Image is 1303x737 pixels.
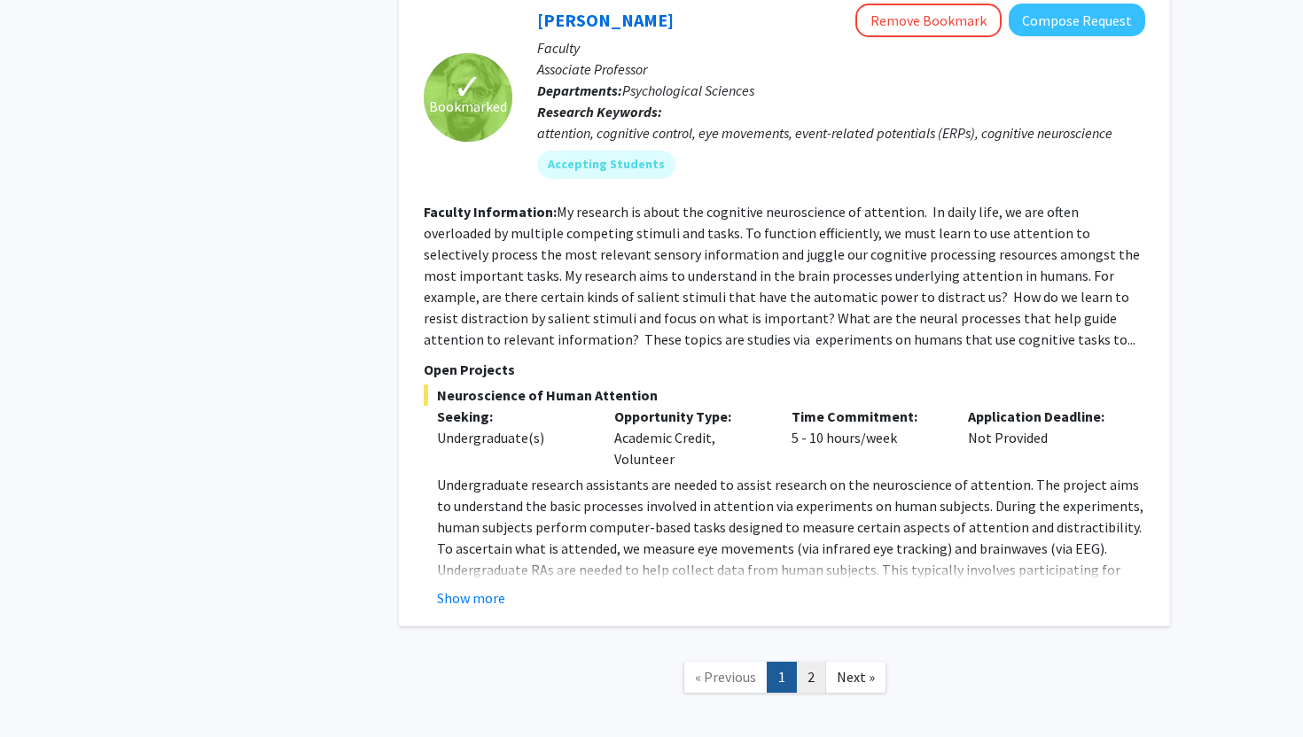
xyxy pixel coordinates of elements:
div: attention, cognitive control, eye movements, event-related potentials (ERPs), cognitive neuroscience [537,122,1145,144]
button: Compose Request to Nicholas Gaspelin [1009,4,1145,36]
button: Show more [437,587,505,609]
p: Undergraduate research assistants are needed to assist research on the neuroscience of attention.... [437,474,1145,644]
p: Seeking: [437,406,588,427]
p: Associate Professor [537,58,1145,80]
a: 1 [767,662,797,693]
span: Bookmarked [429,96,507,117]
p: Faculty [537,37,1145,58]
a: Previous Page [683,662,768,693]
b: Faculty Information: [424,203,557,221]
p: Opportunity Type: [614,406,765,427]
span: ✓ [453,78,483,96]
a: 2 [796,662,826,693]
div: Not Provided [955,406,1132,469]
p: Open Projects [424,359,1145,380]
span: Psychological Sciences [622,81,754,99]
iframe: Chat [13,657,75,724]
a: Next [825,662,886,693]
fg-read-more: My research is about the cognitive neuroscience of attention. In daily life, we are often overloa... [424,203,1140,348]
span: « Previous [695,668,756,686]
mat-chip: Accepting Students [537,151,675,179]
nav: Page navigation [399,644,1170,716]
b: Departments: [537,81,622,99]
b: Research Keywords: [537,103,662,120]
span: Next » [837,668,875,686]
a: [PERSON_NAME] [537,9,674,31]
button: Remove Bookmark [855,4,1002,37]
div: Undergraduate(s) [437,427,588,448]
p: Time Commitment: [792,406,942,427]
p: Application Deadline: [968,406,1119,427]
span: Neuroscience of Human Attention [424,384,1145,406]
div: 5 - 10 hours/week [778,406,956,469]
div: Academic Credit, Volunteer [601,406,778,469]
